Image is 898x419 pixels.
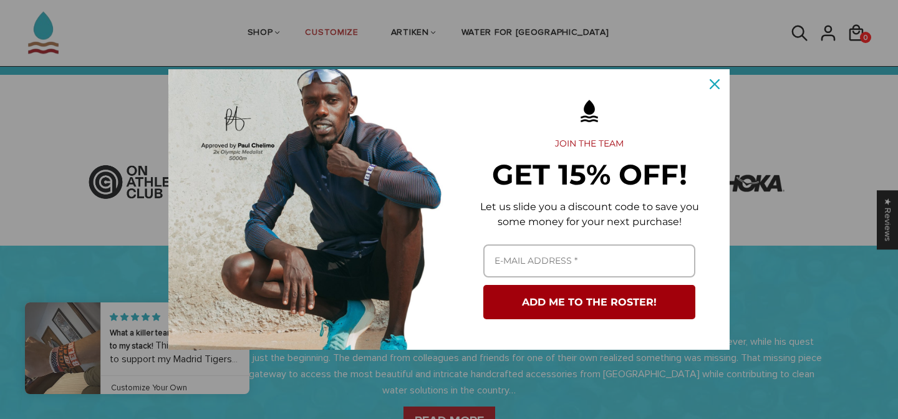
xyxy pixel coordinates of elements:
[483,285,695,319] button: ADD ME TO THE ROSTER!
[710,79,720,89] svg: close icon
[483,244,695,277] input: Email field
[469,138,710,150] h2: JOIN THE TEAM
[492,157,687,191] strong: GET 15% OFF!
[469,200,710,229] p: Let us slide you a discount code to save you some money for your next purchase!
[700,69,730,99] button: Close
